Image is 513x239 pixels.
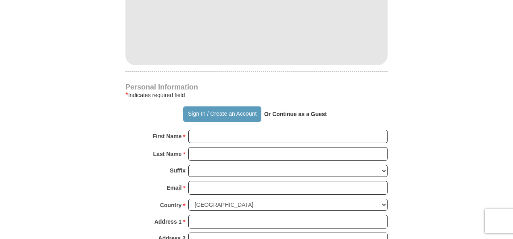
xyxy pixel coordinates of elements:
button: Sign In / Create an Account [183,106,261,122]
strong: Country [160,200,182,211]
strong: Or Continue as a Guest [264,111,327,117]
div: Indicates required field [125,90,388,100]
strong: Address 1 [154,216,182,227]
strong: First Name [152,131,181,142]
strong: Suffix [170,165,186,176]
h4: Personal Information [125,84,388,90]
strong: Email [167,182,181,193]
strong: Last Name [153,148,182,160]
